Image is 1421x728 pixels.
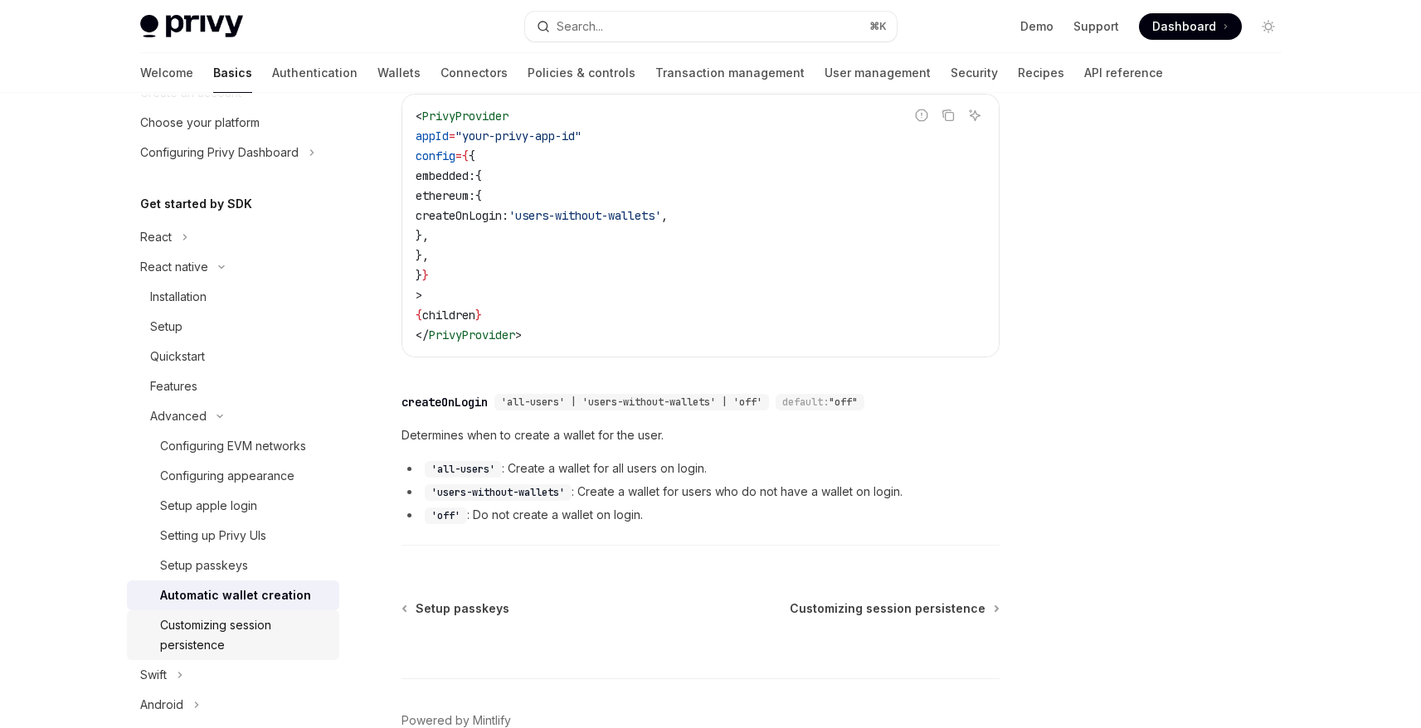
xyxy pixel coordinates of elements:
span: </ [416,328,429,342]
span: } [416,268,422,283]
span: appId [416,129,449,143]
a: Customizing session persistence [790,600,998,617]
code: 'off' [425,507,467,524]
span: children [422,308,475,323]
a: Policies & controls [528,53,635,93]
button: Toggle Swift section [127,660,339,690]
li: : Do not create a wallet on login. [401,505,1000,525]
span: "your-privy-app-id" [455,129,582,143]
span: , [661,208,668,223]
button: Copy the contents from the code block [937,104,959,126]
span: { [416,308,422,323]
span: = [449,129,455,143]
a: Connectors [440,53,508,93]
a: Configuring appearance [127,461,339,491]
a: Customizing session persistence [127,610,339,660]
div: Advanced [150,406,207,426]
span: = [455,148,462,163]
span: default: [782,396,829,409]
span: Dashboard [1152,18,1216,35]
div: createOnLogin [401,394,488,410]
a: Installation [127,282,339,312]
div: Configuring Privy Dashboard [140,143,299,163]
span: embedded: [416,168,475,183]
span: 'users-without-wallets' [509,208,661,223]
span: > [416,288,422,303]
span: "off" [829,396,858,409]
div: Choose your platform [140,113,260,133]
span: ethereum: [416,188,475,203]
span: Determines when to create a wallet for the user. [401,425,1000,445]
button: Report incorrect code [911,104,932,126]
a: Setup apple login [127,491,339,521]
button: Toggle dark mode [1255,13,1282,40]
button: Toggle React native section [127,252,339,282]
span: 'all-users' | 'users-without-wallets' | 'off' [501,396,762,409]
a: Authentication [272,53,358,93]
span: ⌘ K [869,20,887,33]
span: } [422,268,429,283]
div: React native [140,257,208,277]
a: Choose your platform [127,108,339,138]
button: Ask AI [964,104,985,126]
button: Toggle Android section [127,690,339,720]
h5: Get started by SDK [140,194,252,214]
span: > [515,328,522,342]
div: Automatic wallet creation [160,585,311,605]
a: Features [127,371,339,401]
a: Configuring EVM networks [127,431,339,461]
a: Welcome [140,53,193,93]
span: PrivyProvider [429,328,515,342]
a: Setup passkeys [127,551,339,580]
a: Security [951,53,998,93]
div: Quickstart [150,347,205,366]
div: Configuring EVM networks [160,436,306,456]
div: React [140,227,172,247]
div: Setting up Privy UIs [160,526,266,546]
div: Features [150,376,197,396]
code: 'users-without-wallets' [425,484,572,501]
div: Setup passkeys [160,556,248,575]
span: createOnLogin: [416,208,509,223]
button: Open search [525,12,897,41]
img: light logo [140,15,243,38]
li: : Create a wallet for all users on login. [401,459,1000,478]
a: Setting up Privy UIs [127,521,339,551]
a: Setup [127,312,339,342]
a: Setup passkeys [403,600,509,617]
a: Transaction management [655,53,805,93]
div: Configuring appearance [160,466,294,486]
span: Setup passkeys [416,600,509,617]
span: { [462,148,469,163]
div: Customizing session persistence [160,615,329,655]
a: Recipes [1018,53,1064,93]
a: API reference [1084,53,1163,93]
span: { [475,168,482,183]
button: Toggle Configuring Privy Dashboard section [127,138,339,167]
div: Setup apple login [160,496,257,516]
span: { [469,148,475,163]
span: }, [416,228,429,243]
div: Setup [150,317,182,337]
span: }, [416,248,429,263]
a: Dashboard [1139,13,1242,40]
div: Android [140,695,183,715]
a: Demo [1020,18,1054,35]
a: Quickstart [127,342,339,371]
a: Automatic wallet creation [127,580,339,610]
a: User management [825,53,931,93]
button: Toggle Advanced section [127,401,339,431]
div: Search... [557,17,603,36]
button: Toggle React section [127,222,339,252]
div: Installation [150,287,207,307]
span: < [416,109,422,124]
span: config [416,148,455,163]
div: Swift [140,665,167,685]
code: 'all-users' [425,461,502,478]
span: Customizing session persistence [790,600,985,617]
span: PrivyProvider [422,109,509,124]
span: { [475,188,482,203]
li: : Create a wallet for users who do not have a wallet on login. [401,482,1000,502]
a: Support [1073,18,1119,35]
span: } [475,308,482,323]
